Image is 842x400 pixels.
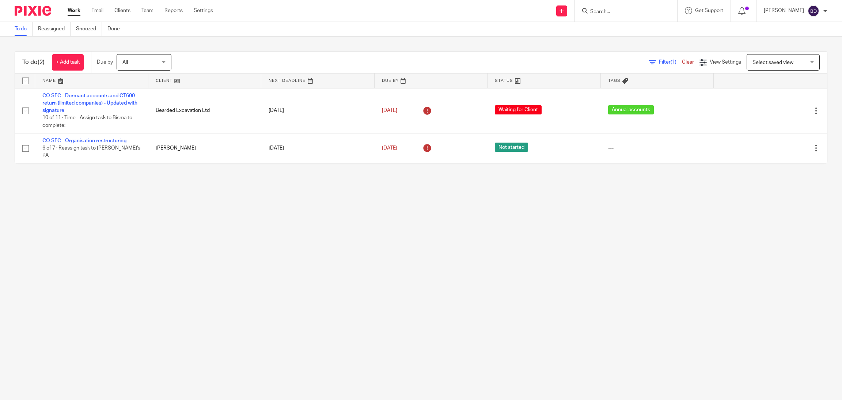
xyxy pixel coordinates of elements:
[495,105,542,114] span: Waiting for Client
[148,88,262,133] td: Bearded Excavation Ltd
[76,22,102,36] a: Snoozed
[695,8,723,13] span: Get Support
[122,60,128,65] span: All
[608,79,621,83] span: Tags
[68,7,80,14] a: Work
[42,146,140,158] span: 6 of 7 · Reassign task to [PERSON_NAME]'s PA
[42,93,137,113] a: CO SEC - Dormant accounts and CT600 return (limited companies) - Updated with signature
[97,59,113,66] p: Due by
[114,7,130,14] a: Clients
[671,60,676,65] span: (1)
[15,6,51,16] img: Pixie
[808,5,819,17] img: svg%3E
[589,9,655,15] input: Search
[659,60,682,65] span: Filter
[22,59,45,66] h1: To do
[107,22,125,36] a: Done
[608,144,707,152] div: ---
[261,88,375,133] td: [DATE]
[38,59,45,65] span: (2)
[42,116,132,128] span: 10 of 11 · Time - Assign task to Bisma to complete:
[148,133,262,163] td: [PERSON_NAME]
[52,54,84,71] a: + Add task
[261,133,375,163] td: [DATE]
[495,143,528,152] span: Not started
[38,22,71,36] a: Reassigned
[194,7,213,14] a: Settings
[15,22,33,36] a: To do
[682,60,694,65] a: Clear
[91,7,103,14] a: Email
[382,108,397,113] span: [DATE]
[382,146,397,151] span: [DATE]
[608,105,654,114] span: Annual accounts
[710,60,741,65] span: View Settings
[764,7,804,14] p: [PERSON_NAME]
[752,60,793,65] span: Select saved view
[42,138,126,143] a: CO SEC - Organisation restructuring
[164,7,183,14] a: Reports
[141,7,153,14] a: Team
